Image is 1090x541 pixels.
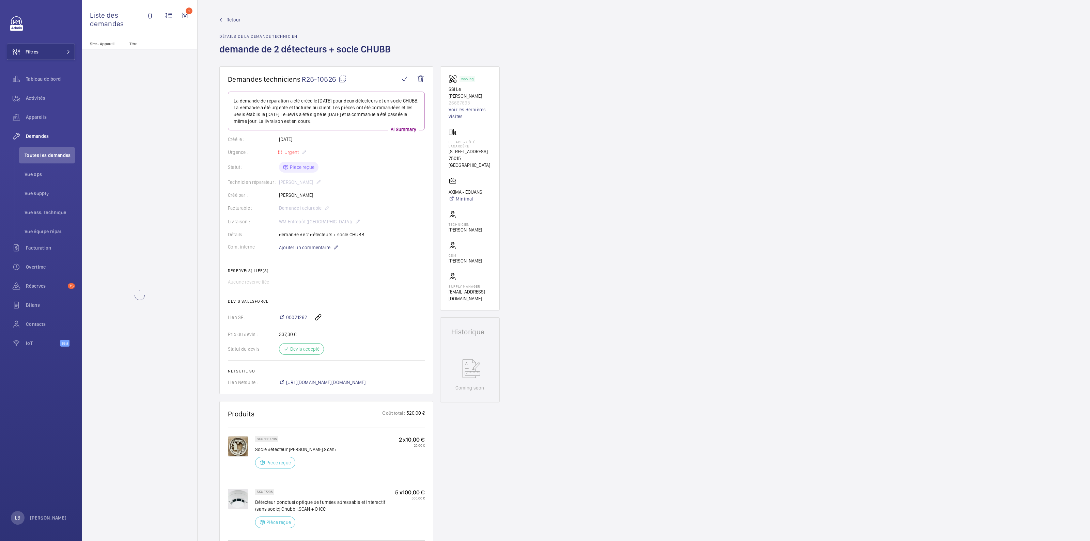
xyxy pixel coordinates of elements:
[302,75,347,83] span: R25-10526
[228,268,425,273] h2: Réserve(s) liée(s)
[228,369,425,373] h2: Netsuite SO
[449,155,491,169] p: 75015 [GEOGRAPHIC_DATA]
[255,446,337,453] p: Socle détecteur [PERSON_NAME].Scan+
[219,43,395,66] h1: demande de 2 détecteurs + socle CHUBB
[30,514,67,521] p: [PERSON_NAME]
[279,244,330,251] span: Ajouter un commentaire
[449,99,491,106] p: 26667695
[90,11,148,28] span: Liste des demandes
[449,226,482,233] p: [PERSON_NAME]
[266,519,291,526] p: Pièce reçue
[257,491,272,493] p: SKU 17206
[399,443,425,447] p: 20,00 €
[26,302,75,308] span: Bilans
[255,499,395,512] p: Détecteur ponctuel optique de fumées adressable et interactif (sans socle) Chubb I.SCAN + O ICC
[26,133,75,140] span: Demandes
[279,379,366,386] a: [URL][DOMAIN_NAME][DOMAIN_NAME]
[257,438,277,440] p: SKU 1007706
[286,314,307,321] span: 00021262
[449,284,491,288] p: Supply manager
[449,222,482,226] p: Technicien
[25,171,75,178] span: Vue ops
[449,140,491,148] p: Le Jade - côté Lagardère
[26,340,60,347] span: IoT
[25,152,75,159] span: Toutes les demandes
[26,264,75,270] span: Overtime
[395,489,425,496] p: 5 x 100,00 €
[68,283,75,289] span: 75
[449,106,491,120] a: Voir les dernières visites
[228,299,425,304] h2: Devis Salesforce
[26,244,75,251] span: Facturation
[129,42,174,46] p: Titre
[449,86,491,99] p: SSI Le [PERSON_NAME]
[449,75,460,83] img: fire_alarm.svg
[449,189,482,195] p: AXIMA - EQUANS
[26,283,65,289] span: Réserves
[461,78,473,80] p: Working
[382,410,405,418] p: Coût total :
[15,514,20,521] p: LB
[449,253,482,257] p: CSM
[26,114,75,121] span: Appareils
[228,436,248,457] img: pkpSC2krXkfP5SYfRpIBbpb9quxq46kMN7cE0X8DNoBl6a0g.png
[286,379,366,386] span: [URL][DOMAIN_NAME][DOMAIN_NAME]
[25,209,75,216] span: Vue ass. technique
[227,16,240,23] span: Retour
[60,340,69,347] span: Beta
[26,76,75,82] span: Tableau de bord
[25,228,75,235] span: Vue équipe répar.
[26,48,38,55] span: Filtres
[455,384,484,391] p: Coming soon
[228,489,248,509] img: vD2dFQJVDB0znbQo9auT3d0jPJFMR_YzVh18B0WKhJSQ--rm.png
[266,459,291,466] p: Pièce reçue
[26,95,75,101] span: Activités
[26,321,75,328] span: Contacts
[449,257,482,264] p: [PERSON_NAME]
[395,496,425,500] p: 500,00 €
[25,190,75,197] span: Vue supply
[406,410,425,418] p: 520,00 €
[234,97,419,125] p: La demande de réparation a été créée le [DATE] pour deux détecteurs et un socle CHUBB. La demande...
[449,148,491,155] p: [STREET_ADDRESS]
[388,126,419,133] p: AI Summary
[7,44,75,60] button: Filtres
[451,329,488,335] h1: Historique
[399,436,425,443] p: 2 x 10,00 €
[219,34,395,39] h2: Détails de la demande technicien
[82,42,127,46] p: Site - Appareil
[279,314,307,321] a: 00021262
[449,195,482,202] a: Minimal
[449,288,491,302] p: [EMAIL_ADDRESS][DOMAIN_NAME]
[228,410,255,418] h1: Produits
[228,75,300,83] span: Demandes techniciens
